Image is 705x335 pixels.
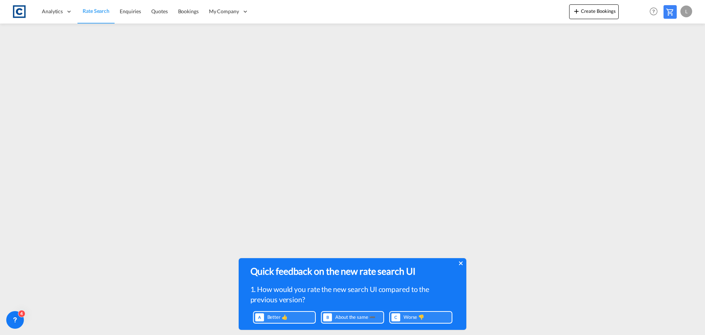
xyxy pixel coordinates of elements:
[178,8,199,14] span: Bookings
[572,7,581,15] md-icon: icon-plus 400-fg
[647,5,660,18] span: Help
[647,5,664,18] div: Help
[42,8,63,15] span: Analytics
[209,8,239,15] span: My Company
[569,4,619,19] button: icon-plus 400-fgCreate Bookings
[680,6,692,17] div: L
[120,8,141,14] span: Enquiries
[11,3,28,20] img: 1fdb9190129311efbfaf67cbb4249bed.jpeg
[151,8,167,14] span: Quotes
[83,8,109,14] span: Rate Search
